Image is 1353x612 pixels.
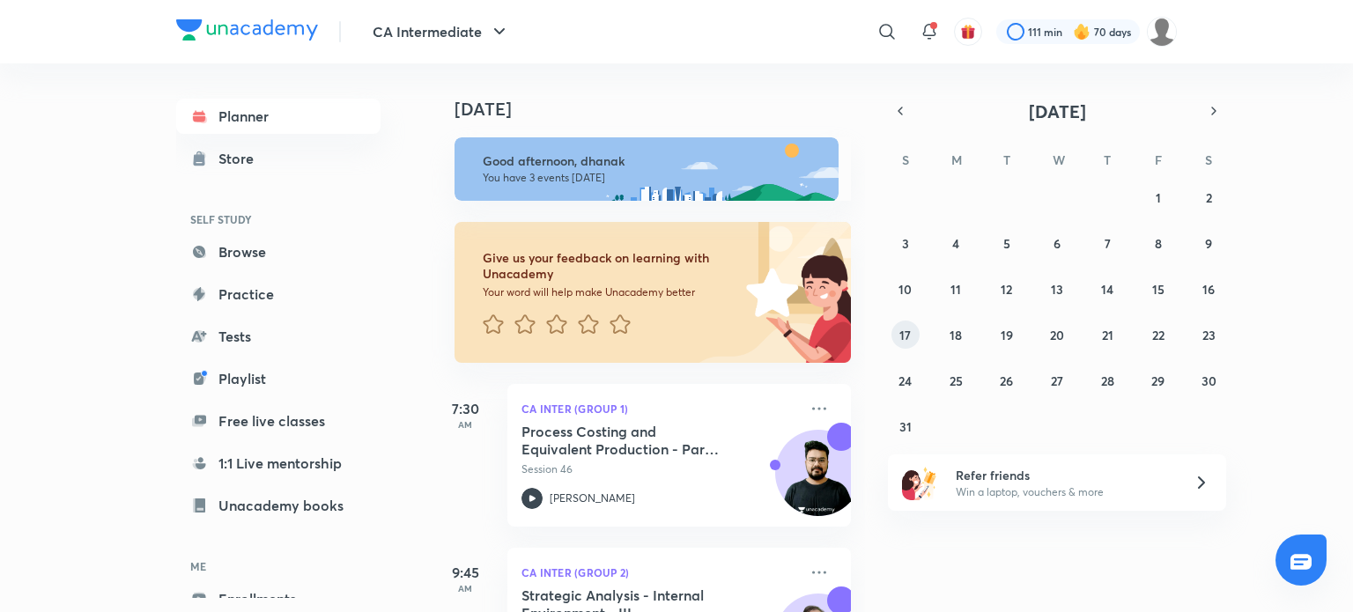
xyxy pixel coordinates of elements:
[942,229,970,257] button: August 4, 2025
[1029,100,1086,123] span: [DATE]
[1205,151,1212,168] abbr: Saturday
[430,562,500,583] h5: 9:45
[1194,275,1223,303] button: August 16, 2025
[1152,281,1164,298] abbr: August 15, 2025
[954,18,982,46] button: avatar
[1043,366,1071,394] button: August 27, 2025
[1093,229,1121,257] button: August 7, 2025
[1144,366,1172,394] button: August 29, 2025
[1001,327,1013,343] abbr: August 19, 2025
[993,275,1021,303] button: August 12, 2025
[1043,321,1071,349] button: August 20, 2025
[1201,372,1216,389] abbr: August 30, 2025
[1151,372,1164,389] abbr: August 29, 2025
[1043,275,1071,303] button: August 13, 2025
[891,321,920,349] button: August 17, 2025
[891,412,920,440] button: August 31, 2025
[176,446,381,481] a: 1:1 Live mentorship
[483,285,740,299] p: Your word will help make Unacademy better
[899,327,911,343] abbr: August 17, 2025
[1194,366,1223,394] button: August 30, 2025
[902,151,909,168] abbr: Sunday
[942,321,970,349] button: August 18, 2025
[1144,183,1172,211] button: August 1, 2025
[1144,321,1172,349] button: August 22, 2025
[176,551,381,581] h6: ME
[993,366,1021,394] button: August 26, 2025
[1101,281,1113,298] abbr: August 14, 2025
[1152,327,1164,343] abbr: August 22, 2025
[956,466,1172,484] h6: Refer friends
[891,229,920,257] button: August 3, 2025
[176,319,381,354] a: Tests
[1093,321,1121,349] button: August 21, 2025
[521,423,741,458] h5: Process Costing and Equivalent Production - Part 3
[1205,235,1212,252] abbr: August 9, 2025
[993,321,1021,349] button: August 19, 2025
[176,488,381,523] a: Unacademy books
[956,484,1172,500] p: Win a laptop, vouchers & more
[1003,235,1010,252] abbr: August 5, 2025
[176,361,381,396] a: Playlist
[902,465,937,500] img: referral
[960,24,976,40] img: avatar
[1156,189,1161,206] abbr: August 1, 2025
[1155,235,1162,252] abbr: August 8, 2025
[176,99,381,134] a: Planner
[686,222,851,363] img: feedback_image
[951,151,962,168] abbr: Monday
[1000,372,1013,389] abbr: August 26, 2025
[430,398,500,419] h5: 7:30
[950,281,961,298] abbr: August 11, 2025
[899,418,912,435] abbr: August 31, 2025
[1054,235,1061,252] abbr: August 6, 2025
[1144,275,1172,303] button: August 15, 2025
[176,141,381,176] a: Store
[176,19,318,41] img: Company Logo
[455,99,869,120] h4: [DATE]
[218,148,264,169] div: Store
[898,372,912,389] abbr: August 24, 2025
[430,583,500,594] p: AM
[993,229,1021,257] button: August 5, 2025
[1102,327,1113,343] abbr: August 21, 2025
[950,327,962,343] abbr: August 18, 2025
[891,275,920,303] button: August 10, 2025
[176,234,381,269] a: Browse
[952,235,959,252] abbr: August 4, 2025
[891,366,920,394] button: August 24, 2025
[942,366,970,394] button: August 25, 2025
[1051,281,1063,298] abbr: August 13, 2025
[1073,23,1091,41] img: streak
[1194,183,1223,211] button: August 2, 2025
[1147,17,1177,47] img: dhanak
[430,419,500,430] p: AM
[550,490,635,506] p: [PERSON_NAME]
[1093,366,1121,394] button: August 28, 2025
[1206,189,1212,206] abbr: August 2, 2025
[176,277,381,312] a: Practice
[1144,229,1172,257] button: August 8, 2025
[1105,235,1111,252] abbr: August 7, 2025
[1050,327,1064,343] abbr: August 20, 2025
[913,99,1201,123] button: [DATE]
[521,461,798,477] p: Session 46
[362,14,521,49] button: CA Intermediate
[483,171,823,185] p: You have 3 events [DATE]
[950,372,963,389] abbr: August 25, 2025
[942,275,970,303] button: August 11, 2025
[902,235,909,252] abbr: August 3, 2025
[898,281,912,298] abbr: August 10, 2025
[1101,372,1114,389] abbr: August 28, 2025
[1001,281,1012,298] abbr: August 12, 2025
[1093,275,1121,303] button: August 14, 2025
[176,403,381,439] a: Free live classes
[483,153,823,169] h6: Good afternoon, dhanak
[1104,151,1111,168] abbr: Thursday
[1043,229,1071,257] button: August 6, 2025
[776,439,861,524] img: Avatar
[176,19,318,45] a: Company Logo
[1202,327,1216,343] abbr: August 23, 2025
[1194,321,1223,349] button: August 23, 2025
[1053,151,1065,168] abbr: Wednesday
